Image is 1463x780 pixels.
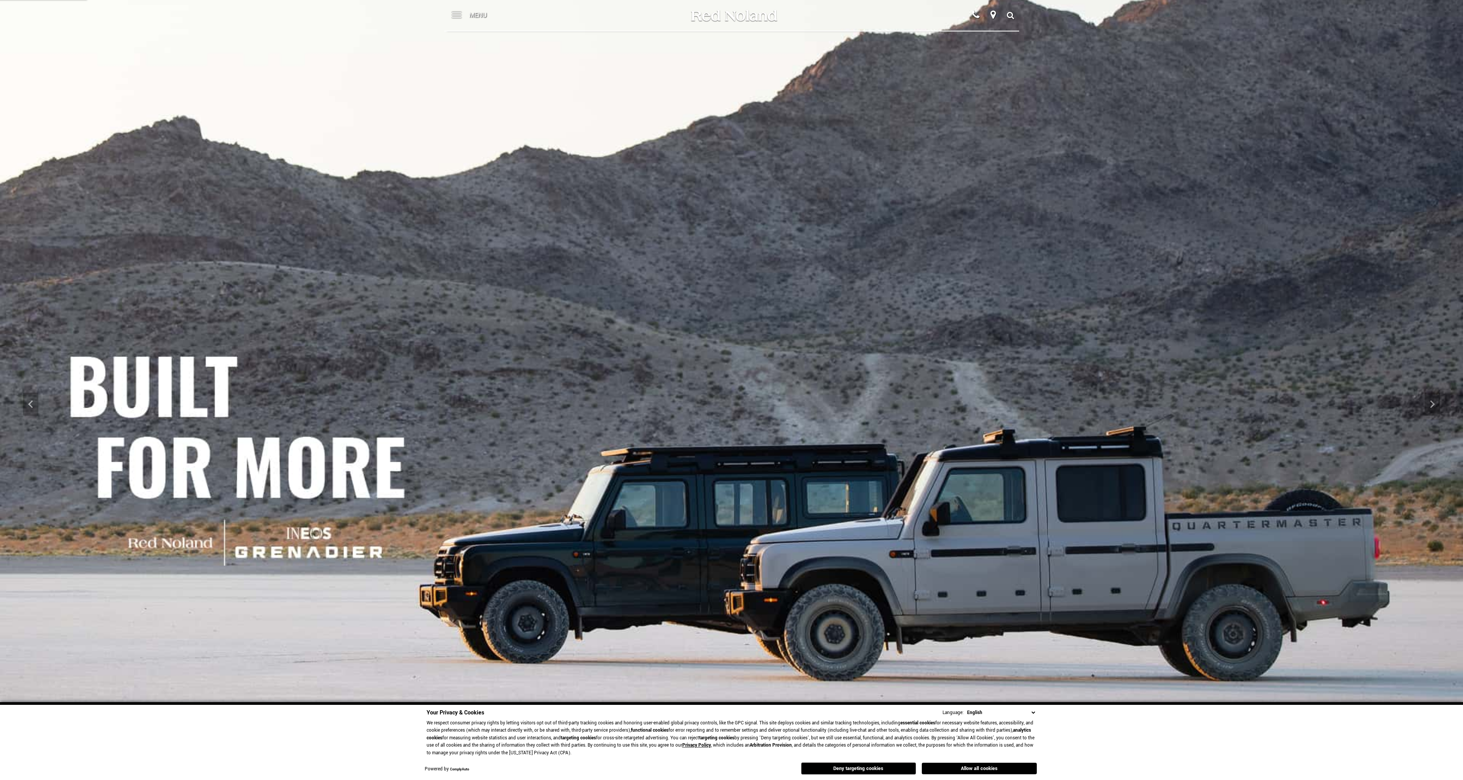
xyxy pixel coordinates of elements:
strong: functional cookies [631,727,668,734]
a: ComplyAuto [450,767,469,772]
img: Red Noland Auto Group [690,9,778,22]
div: Next [1425,393,1440,416]
div: Previous [23,393,38,416]
select: Language Select [965,709,1037,717]
strong: essential cookies [900,720,935,726]
strong: targeting cookies [561,735,596,741]
span: Your Privacy & Cookies [427,709,484,717]
strong: Arbitration Provision [750,742,792,749]
div: Powered by [425,767,469,772]
button: Allow all cookies [922,763,1037,774]
a: Privacy Policy [682,742,711,749]
div: Language: [942,710,964,715]
strong: targeting cookies [699,735,734,741]
button: Deny targeting cookies [801,762,916,775]
p: We respect consumer privacy rights by letting visitors opt out of third-party tracking cookies an... [427,719,1037,757]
